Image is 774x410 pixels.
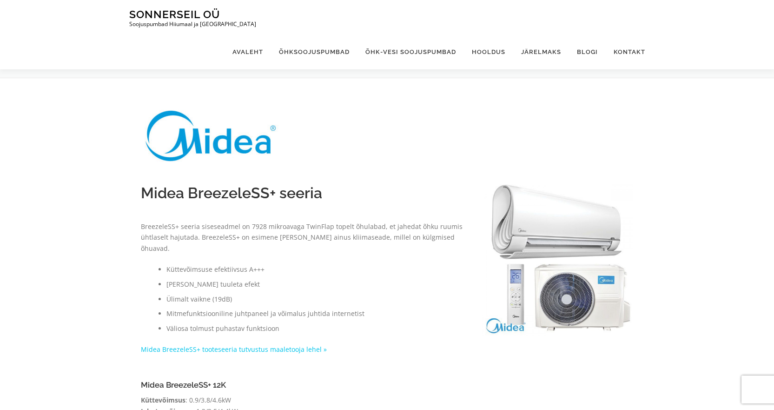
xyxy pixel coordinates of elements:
[166,279,463,290] li: [PERSON_NAME] tuuleta efekt
[141,396,185,404] strong: Küttevõimsus
[166,323,463,334] li: Väliosa tolmust puhastav funktsioon
[464,34,513,69] a: Hooldus
[141,106,280,166] img: Midea
[513,34,569,69] a: Järelmaks
[225,34,271,69] a: Avaleht
[141,345,327,354] a: Midea BreezeleSS+ tooteseeria tutvustus maaletooja lehel »
[129,21,256,27] p: Soojuspumbad Hiiumaal ja [GEOGRAPHIC_DATA]
[606,34,645,69] a: Kontakt
[166,264,463,275] li: Küttevõimsuse efektiivsus A+++
[141,184,322,202] span: Midea BreezeleSS+ seeria
[141,221,463,254] p: BreezeleSS+ seeria siseseadmel on 7928 mikroavaga TwinFlap topelt õhulabad, et jahedat õhku ruumi...
[357,34,464,69] a: Õhk-vesi soojuspumbad
[166,294,463,305] li: Ülimalt vaikne (19dB)
[129,8,220,20] a: Sonnerseil OÜ
[482,184,634,336] img: Midea Breezeless-1000x1000
[166,308,463,319] li: Mitmefunktsiooniline juhtpaneel ja võimalus juhtida internetist
[569,34,606,69] a: Blogi
[271,34,357,69] a: Õhksoojuspumbad
[141,381,378,390] h4: Midea BreezeleSS+ 12K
